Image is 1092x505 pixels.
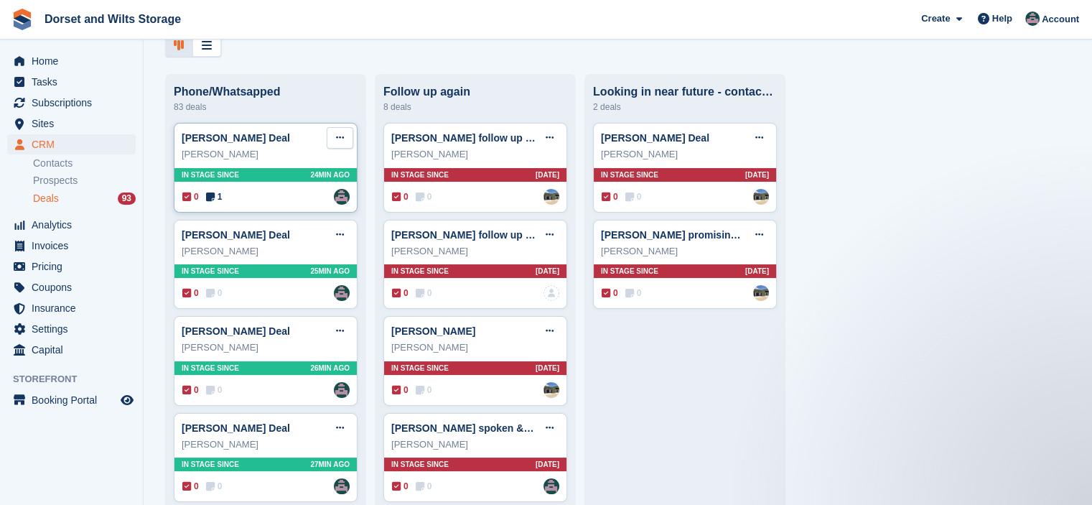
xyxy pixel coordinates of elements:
[416,190,432,203] span: 0
[310,363,350,374] span: 26MIN AGO
[174,85,358,98] div: Phone/Whatsapped
[7,256,136,277] a: menu
[182,459,239,470] span: In stage since
[7,134,136,154] a: menu
[593,85,777,98] div: Looking in near future - contact again
[182,325,290,337] a: [PERSON_NAME] Deal
[391,325,475,337] a: [PERSON_NAME]
[391,340,559,355] div: [PERSON_NAME]
[182,132,290,144] a: [PERSON_NAME] Deal
[383,98,567,116] div: 8 deals
[392,480,409,493] span: 0
[206,480,223,493] span: 0
[33,192,59,205] span: Deals
[174,98,358,116] div: 83 deals
[391,132,570,144] a: [PERSON_NAME] follow up in a week
[625,287,642,300] span: 0
[334,478,350,494] a: Steph Chick
[32,256,118,277] span: Pricing
[182,190,199,203] span: 0
[32,277,118,297] span: Coupons
[753,189,769,205] img: Ben Chick
[13,372,143,386] span: Storefront
[7,340,136,360] a: menu
[182,266,239,277] span: In stage since
[602,287,618,300] span: 0
[536,170,559,180] span: [DATE]
[543,478,559,494] img: Steph Chick
[391,147,559,162] div: [PERSON_NAME]
[391,170,449,180] span: In stage since
[32,319,118,339] span: Settings
[182,340,350,355] div: [PERSON_NAME]
[310,266,350,277] span: 25MIN AGO
[334,285,350,301] img: Steph Chick
[182,363,239,374] span: In stage since
[32,113,118,134] span: Sites
[391,437,559,452] div: [PERSON_NAME]
[206,384,223,397] span: 0
[745,266,769,277] span: [DATE]
[391,266,449,277] span: In stage since
[206,287,223,300] span: 0
[416,287,432,300] span: 0
[602,190,618,203] span: 0
[992,11,1012,26] span: Help
[32,93,118,113] span: Subscriptions
[11,9,33,30] img: stora-icon-8386f47178a22dfd0bd8f6a31ec36ba5ce8667c1dd55bd0f319d3a0aa187defe.svg
[7,72,136,92] a: menu
[32,215,118,235] span: Analytics
[536,266,559,277] span: [DATE]
[7,298,136,318] a: menu
[543,285,559,301] img: deal-assignee-blank
[32,51,118,71] span: Home
[310,170,350,180] span: 24MIN AGO
[593,98,777,116] div: 2 deals
[753,285,769,301] img: Ben Chick
[32,72,118,92] span: Tasks
[32,298,118,318] span: Insurance
[392,287,409,300] span: 0
[334,382,350,398] img: Steph Chick
[392,384,409,397] span: 0
[745,170,769,180] span: [DATE]
[391,229,583,241] a: [PERSON_NAME] follow up end of week
[182,287,199,300] span: 0
[625,190,642,203] span: 0
[182,244,350,259] div: [PERSON_NAME]
[391,459,449,470] span: In stage since
[601,266,658,277] span: In stage since
[33,174,78,187] span: Prospects
[7,215,136,235] a: menu
[601,170,658,180] span: In stage since
[1042,12,1079,27] span: Account
[416,480,432,493] span: 0
[536,459,559,470] span: [DATE]
[182,422,290,434] a: [PERSON_NAME] Deal
[7,390,136,410] a: menu
[536,363,559,374] span: [DATE]
[32,390,118,410] span: Booking Portal
[33,191,136,206] a: Deals 93
[543,382,559,398] img: Ben Chick
[601,147,769,162] div: [PERSON_NAME]
[921,11,950,26] span: Create
[7,236,136,256] a: menu
[182,229,290,241] a: [PERSON_NAME] Deal
[383,85,567,98] div: Follow up again
[182,170,239,180] span: In stage since
[32,340,118,360] span: Capital
[182,480,199,493] span: 0
[334,189,350,205] img: Steph Chick
[392,190,409,203] span: 0
[543,189,559,205] img: Ben Chick
[310,459,350,470] span: 27MIN AGO
[182,384,199,397] span: 0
